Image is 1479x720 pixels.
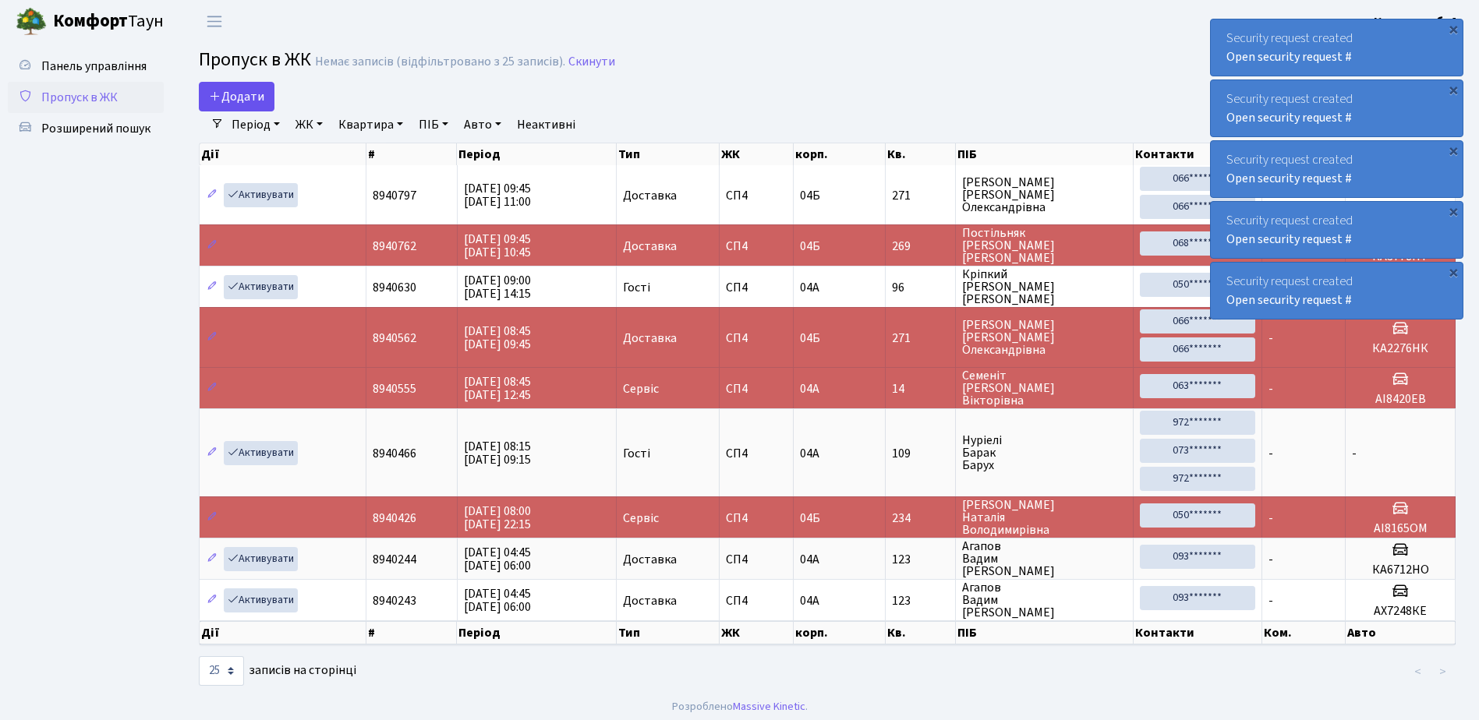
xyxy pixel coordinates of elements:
span: [DATE] 08:45 [DATE] 12:45 [464,373,531,404]
span: 04Б [800,238,820,255]
span: СП4 [726,281,787,294]
div: Немає записів (відфільтровано з 25 записів). [315,55,565,69]
th: Дії [200,143,366,165]
span: СП4 [726,383,787,395]
span: - [1268,330,1273,347]
span: 8940244 [373,551,416,568]
span: Пропуск в ЖК [199,46,311,73]
span: Агапов Вадим [PERSON_NAME] [962,540,1127,577]
th: ЖК [720,143,794,165]
h5: АХ7248КЕ [1352,604,1449,619]
th: ПІБ [956,621,1134,644]
span: 04Б [800,187,820,204]
th: # [366,621,457,644]
span: 04Б [800,510,820,527]
a: Скинути [568,55,615,69]
span: [DATE] 04:45 [DATE] 06:00 [464,544,531,574]
label: записів на сторінці [199,656,356,686]
div: Security request created [1211,80,1463,136]
span: 271 [892,332,949,344]
button: Переключити навігацію [195,9,234,34]
th: Дії [200,621,366,644]
h5: АІ8420ЕВ [1352,392,1449,407]
span: Постільняк [PERSON_NAME] [PERSON_NAME] [962,227,1127,264]
span: Панель управління [41,58,147,75]
span: Доставка [623,189,677,202]
span: [DATE] 08:45 [DATE] 09:45 [464,323,531,353]
div: × [1445,21,1461,37]
span: [PERSON_NAME] [PERSON_NAME] Олександрівна [962,319,1127,356]
span: СП4 [726,595,787,607]
span: [PERSON_NAME] Наталія Володимирівна [962,499,1127,536]
th: Авто [1346,621,1456,644]
span: - [1352,445,1357,462]
span: 8940797 [373,187,416,204]
img: logo.png [16,6,47,37]
span: [DATE] 04:45 [DATE] 06:00 [464,585,531,616]
span: Доставка [623,553,677,566]
span: Сервіс [623,383,659,395]
div: × [1445,143,1461,158]
span: СП4 [726,332,787,344]
th: Контакти [1134,621,1262,644]
span: 04А [800,380,819,397]
div: Security request created [1211,141,1463,197]
span: СП4 [726,447,787,460]
span: 04А [800,551,819,568]
span: 8940762 [373,238,416,255]
b: Комфорт [53,9,128,34]
span: 04Б [800,330,820,347]
a: Пропуск в ЖК [8,82,164,113]
th: Ком. [1262,621,1346,644]
a: Неактивні [511,111,582,138]
span: [DATE] 09:00 [DATE] 14:15 [464,272,531,302]
a: Активувати [224,441,298,465]
a: Консьєрж б. 4. [1374,12,1460,31]
span: - [1268,551,1273,568]
th: Період [457,621,616,644]
span: Додати [209,88,264,105]
span: Доставка [623,332,677,344]
select: записів на сторінці [199,656,244,686]
a: Open security request # [1226,109,1352,126]
div: Security request created [1211,19,1463,76]
span: СП4 [726,553,787,566]
span: СП4 [726,189,787,202]
a: Додати [199,82,274,111]
a: Розширений пошук [8,113,164,144]
a: Активувати [224,588,298,612]
th: ЖК [720,621,794,644]
span: Гості [623,281,650,294]
a: Панель управління [8,51,164,82]
th: Контакти [1134,143,1262,165]
span: 8940243 [373,592,416,609]
span: Нуріелі Барак Барух [962,434,1127,471]
span: Гості [623,447,650,460]
div: × [1445,82,1461,97]
span: 14 [892,383,949,395]
span: 8940426 [373,510,416,527]
div: × [1445,203,1461,219]
div: Розроблено . [672,698,808,715]
span: Доставка [623,240,677,252]
a: Активувати [224,183,298,207]
span: Кріпкий [PERSON_NAME] [PERSON_NAME] [962,268,1127,305]
span: Сервіс [623,512,659,524]
h5: КА2276НК [1352,341,1449,356]
a: Квартира [332,111,409,138]
span: 269 [892,240,949,252]
span: - [1268,445,1273,462]
th: # [366,143,457,165]
th: Кв. [886,143,956,165]
div: × [1445,264,1461,280]
span: 8940562 [373,330,416,347]
span: 8940555 [373,380,416,397]
th: Тип [617,621,720,644]
span: Семеніт [PERSON_NAME] Вікторівна [962,369,1127,407]
h5: КА6712НО [1352,563,1449,577]
span: Доставка [623,595,677,607]
a: Період [225,111,286,138]
span: Агапов Вадим [PERSON_NAME] [962,581,1127,619]
span: [DATE] 08:15 [DATE] 09:15 [464,438,531,468]
div: Security request created [1211,202,1463,258]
